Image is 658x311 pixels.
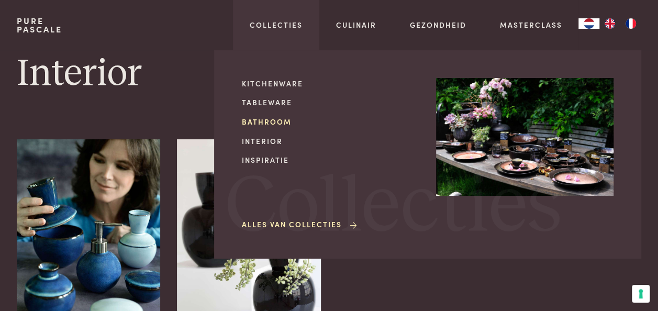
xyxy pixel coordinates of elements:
button: Uw voorkeuren voor toestemming voor trackingtechnologieën [632,285,650,303]
div: Language [578,18,599,29]
a: EN [599,18,620,29]
img: Collecties [436,78,614,196]
a: Interior [242,136,419,147]
a: PurePascale [17,17,62,34]
span: Collecties [225,167,561,247]
a: Gezondheid [410,19,466,30]
a: Bathroom [242,116,419,127]
a: Collecties [250,19,303,30]
a: Masterclass [499,19,562,30]
h1: Interior [17,50,641,97]
a: Inspiratie [242,154,419,165]
a: NL [578,18,599,29]
a: Tableware [242,97,419,108]
a: Alles van Collecties [242,219,359,230]
a: Kitchenware [242,78,419,89]
ul: Language list [599,18,641,29]
a: FR [620,18,641,29]
aside: Language selected: Nederlands [578,18,641,29]
a: Culinair [336,19,376,30]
